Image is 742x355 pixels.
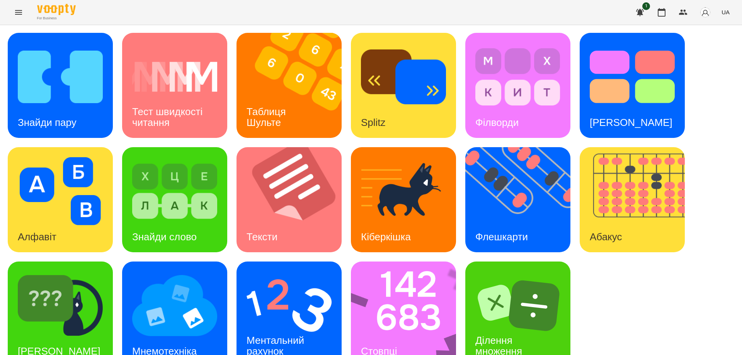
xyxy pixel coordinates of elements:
img: Таблиця Шульте [237,33,351,138]
a: ФілвордиФілворди [465,33,570,138]
img: Знайди слово [132,157,217,225]
img: Тексти [237,147,351,252]
img: Ділення множення [475,272,560,340]
span: UA [722,8,730,16]
img: Філворди [475,43,560,111]
h3: Філворди [475,117,519,128]
img: Знайди пару [18,43,103,111]
h3: Таблиця Шульте [247,106,289,128]
a: Таблиця ШультеТаблиця Шульте [237,33,342,138]
img: Абакус [580,147,694,252]
h3: Кіберкішка [361,231,411,243]
a: Тест швидкості читанняТест швидкості читання [122,33,227,138]
a: ТекстиТексти [237,147,342,252]
img: Splitz [361,43,446,111]
img: Тест Струпа [590,43,675,111]
span: For Business [37,16,76,21]
h3: Тексти [247,231,277,243]
img: Ментальний рахунок [247,272,332,340]
a: АлфавітАлфавіт [8,147,113,252]
a: ФлешкартиФлешкарти [465,147,570,252]
img: Флешкарти [465,147,580,252]
h3: Знайди пару [18,117,77,128]
img: Алфавіт [18,157,103,225]
h3: Знайди слово [132,231,197,243]
a: SplitzSplitz [351,33,456,138]
a: КіберкішкаКіберкішка [351,147,456,252]
h3: Splitz [361,117,386,128]
button: Menu [9,3,28,22]
span: 1 [642,2,650,10]
h3: Тест швидкості читання [132,106,205,128]
img: avatar_s.png [700,7,711,18]
a: АбакусАбакус [580,147,685,252]
h3: Абакус [590,231,622,243]
a: Знайди словоЗнайди слово [122,147,227,252]
img: Мнемотехніка [132,272,217,340]
a: Знайди паруЗнайди пару [8,33,113,138]
a: Тест Струпа[PERSON_NAME] [580,33,685,138]
img: Voopty Logo [37,4,76,15]
img: Знайди Кіберкішку [18,272,103,340]
h3: [PERSON_NAME] [590,117,672,128]
img: Кіберкішка [361,157,446,225]
h3: Флешкарти [475,231,528,243]
h3: Алфавіт [18,231,56,243]
button: UA [718,5,733,19]
img: Тест швидкості читання [132,43,217,111]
